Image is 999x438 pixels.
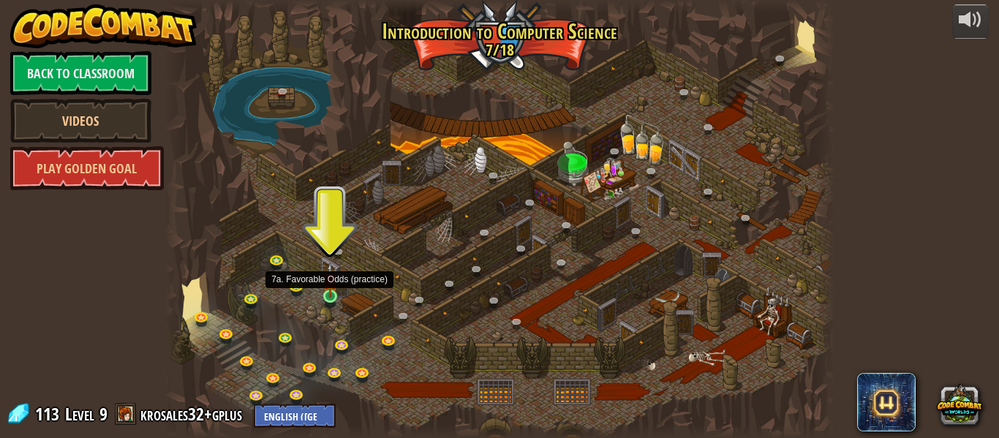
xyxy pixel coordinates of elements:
a: krosales32+gplus [140,402,246,426]
button: Adjust volume [952,4,989,39]
img: CodeCombat - Learn how to code by playing a game [10,4,197,48]
span: 9 [99,402,108,426]
a: Play Golden Goal [10,146,164,190]
span: Level [65,402,94,426]
img: level-banner-unstarted.png [323,263,338,298]
span: 113 [35,402,64,426]
a: Videos [10,99,151,143]
a: Back to Classroom [10,51,151,95]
